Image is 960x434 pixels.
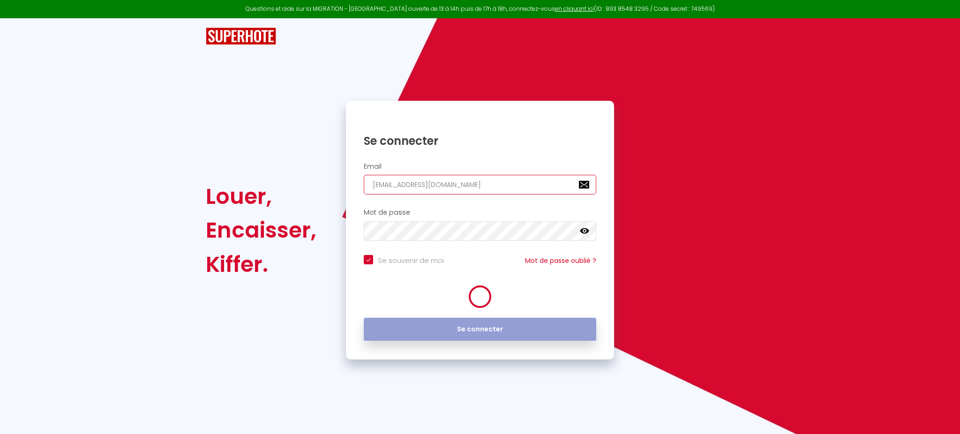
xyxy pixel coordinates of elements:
h2: Email [364,163,596,171]
div: Louer, [206,180,316,213]
a: en cliquant ici [555,5,594,13]
iframe: LiveChat chat widget [921,395,960,434]
a: Mot de passe oublié ? [525,256,596,265]
div: Encaisser, [206,213,316,247]
div: Kiffer. [206,247,316,281]
button: Se connecter [364,318,596,341]
h1: Se connecter [364,134,596,148]
img: SuperHote logo [206,28,276,45]
input: Ton Email [364,175,596,195]
h2: Mot de passe [364,209,596,217]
